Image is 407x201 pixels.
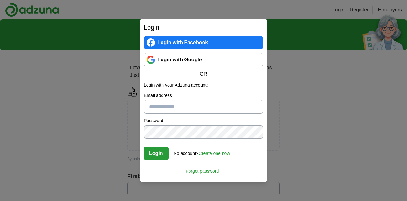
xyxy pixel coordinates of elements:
label: Email address [144,92,263,99]
span: OR [196,70,211,78]
a: Login with Google [144,53,263,66]
a: Forgot password? [144,164,263,175]
h2: Login [144,23,263,32]
label: Password [144,117,263,124]
div: No account? [174,146,230,157]
a: Login with Facebook [144,36,263,49]
p: Login with your Adzuna account: [144,82,263,88]
a: Create one now [199,151,230,156]
button: Login [144,147,169,160]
